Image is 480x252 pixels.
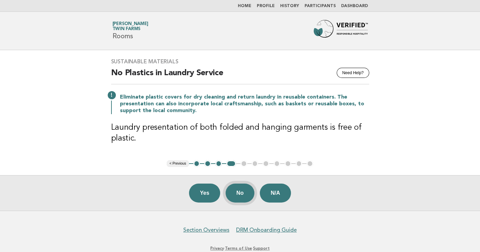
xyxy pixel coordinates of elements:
[305,4,336,8] a: Participants
[33,246,447,251] p: · ·
[193,160,200,167] button: 1
[236,227,297,233] a: DRM Onboarding Guide
[112,27,141,31] span: Twin Farms
[337,68,369,78] button: Need Help?
[238,4,251,8] a: Home
[189,184,220,203] button: Yes
[210,246,224,251] a: Privacy
[111,122,369,144] h3: Laundry presentation of both folded and hanging garments is free of plastic.
[226,184,254,203] button: No
[112,22,148,31] a: [PERSON_NAME]Twin Farms
[314,20,368,42] img: Forbes Travel Guide
[183,227,229,233] a: Section Overviews
[112,22,148,40] h1: Rooms
[204,160,211,167] button: 2
[120,94,369,114] p: Eliminate plastic covers for dry cleaning and return laundry in reusable containers. The presenta...
[225,246,252,251] a: Terms of Use
[341,4,368,8] a: Dashboard
[215,160,222,167] button: 3
[253,246,270,251] a: Support
[260,184,291,203] button: N/A
[257,4,275,8] a: Profile
[167,160,189,167] button: < Previous
[226,160,236,167] button: 4
[111,68,369,84] h2: No Plastics in Laundry Service
[111,58,369,65] h3: Sustainable Materials
[280,4,299,8] a: History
